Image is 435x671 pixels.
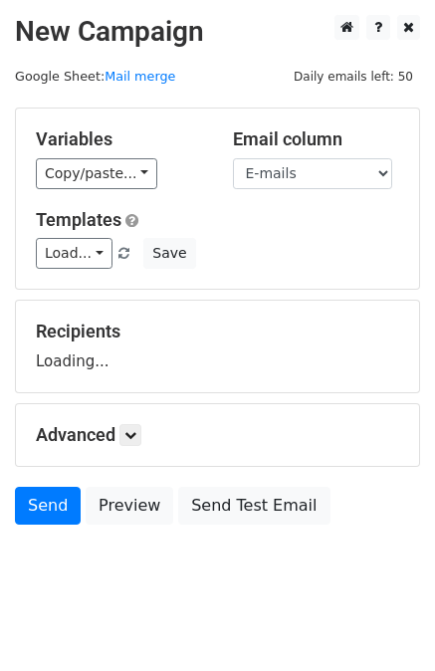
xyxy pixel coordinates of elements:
[178,487,329,525] a: Send Test Email
[15,487,81,525] a: Send
[15,15,420,49] h2: New Campaign
[36,321,399,372] div: Loading...
[105,69,175,84] a: Mail merge
[15,69,175,84] small: Google Sheet:
[36,128,203,150] h5: Variables
[86,487,173,525] a: Preview
[36,209,121,230] a: Templates
[287,66,420,88] span: Daily emails left: 50
[36,238,112,269] a: Load...
[36,321,399,342] h5: Recipients
[143,238,195,269] button: Save
[36,158,157,189] a: Copy/paste...
[287,69,420,84] a: Daily emails left: 50
[36,424,399,446] h5: Advanced
[233,128,400,150] h5: Email column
